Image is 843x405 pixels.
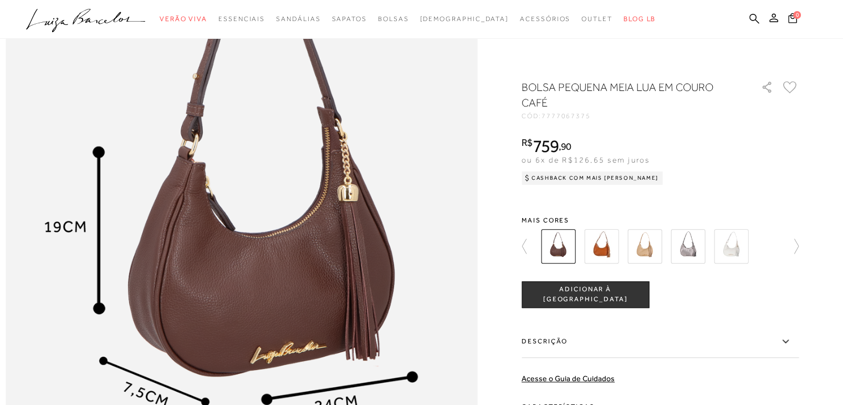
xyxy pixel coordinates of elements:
h1: BOLSA PEQUENA MEIA LUA EM COURO CAFÉ [522,79,729,110]
a: categoryNavScreenReaderText [520,9,570,29]
a: noSubCategoriesText [420,9,509,29]
label: Descrição [522,326,799,358]
a: BLOG LB [624,9,656,29]
i: R$ [522,138,533,148]
span: ADICIONAR À [GEOGRAPHIC_DATA] [522,285,648,304]
button: 0 [785,12,800,27]
span: ou 6x de R$126,65 sem juros [522,155,650,164]
a: categoryNavScreenReaderText [331,9,366,29]
span: Sandálias [276,15,320,23]
a: categoryNavScreenReaderText [581,9,612,29]
span: Sapatos [331,15,366,23]
img: Bolsa pequena meia lua lisa bege [627,229,662,264]
span: Outlet [581,15,612,23]
span: 759 [533,136,559,156]
button: ADICIONAR À [GEOGRAPHIC_DATA] [522,281,649,308]
div: CÓD: [522,113,743,119]
img: BOLSA PEQUENA MEIA LUA EM COURO CAFÉ [541,229,575,264]
span: 7777067375 [541,112,591,120]
a: categoryNavScreenReaderText [218,9,265,29]
span: Acessórios [520,15,570,23]
a: Acesse o Guia de Cuidados [522,374,615,383]
span: Mais cores [522,217,799,224]
span: Verão Viva [160,15,207,23]
span: [DEMOGRAPHIC_DATA] [420,15,509,23]
div: Cashback com Mais [PERSON_NAME] [522,171,663,185]
img: Bolsa pequena meia lua laranja [584,229,619,264]
span: 0 [793,11,801,19]
a: categoryNavScreenReaderText [378,9,409,29]
a: categoryNavScreenReaderText [160,9,207,29]
span: 90 [561,140,571,152]
img: BOLSA PEQUENA MEIA LUA OFF WHITE [714,229,748,264]
span: Bolsas [378,15,409,23]
img: BOLSA PEQUENA MEIA LUA METALIZADO TITÂNIO [671,229,705,264]
span: Essenciais [218,15,265,23]
i: , [559,141,571,151]
span: BLOG LB [624,15,656,23]
a: categoryNavScreenReaderText [276,9,320,29]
